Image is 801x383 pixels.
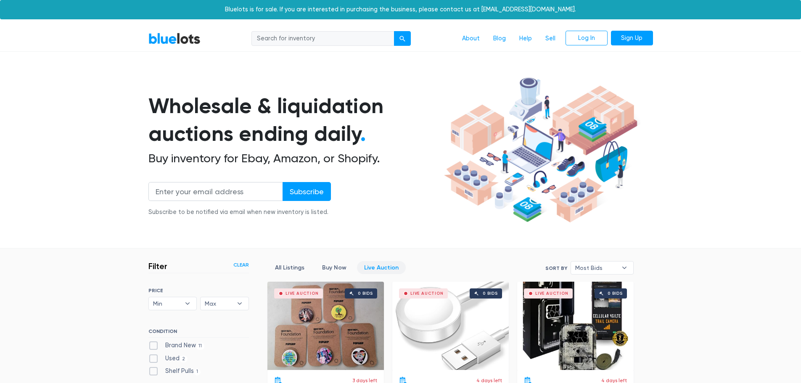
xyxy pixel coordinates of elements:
div: 0 bids [608,291,623,296]
h1: Wholesale & liquidation auctions ending daily [148,92,441,148]
div: 0 bids [483,291,498,296]
div: Live Auction [535,291,568,296]
span: 11 [196,343,205,349]
span: 1 [194,369,201,375]
a: Live Auction 0 bids [517,282,634,370]
a: All Listings [268,261,312,274]
input: Enter your email address [148,182,283,201]
a: Help [513,31,539,47]
a: Live Auction 0 bids [267,282,384,370]
span: 2 [180,356,188,362]
img: hero-ee84e7d0318cb26816c560f6b4441b76977f77a177738b4e94f68c95b2b83dbb.png [441,74,640,227]
a: Blog [486,31,513,47]
a: BlueLots [148,32,201,45]
div: Subscribe to be notified via email when new inventory is listed. [148,208,331,217]
div: Live Auction [410,291,444,296]
input: Subscribe [283,182,331,201]
h6: CONDITION [148,328,249,338]
a: Log In [566,31,608,46]
span: . [360,121,366,146]
a: Sign Up [611,31,653,46]
a: Live Auction [357,261,406,274]
a: Sell [539,31,562,47]
h2: Buy inventory for Ebay, Amazon, or Shopify. [148,151,441,166]
b: ▾ [231,297,248,310]
h6: PRICE [148,288,249,293]
label: Used [148,354,188,363]
label: Sort By [545,264,567,272]
span: Min [153,297,181,310]
b: ▾ [616,261,633,274]
div: 0 bids [358,291,373,296]
label: Brand New [148,341,205,350]
span: Most Bids [575,261,617,274]
a: Buy Now [315,261,354,274]
a: Live Auction 0 bids [392,282,509,370]
div: Live Auction [286,291,319,296]
span: Max [205,297,233,310]
h3: Filter [148,261,167,271]
label: Shelf Pulls [148,367,201,376]
b: ▾ [179,297,196,310]
a: About [455,31,486,47]
a: Clear [233,261,249,269]
input: Search for inventory [251,31,394,46]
